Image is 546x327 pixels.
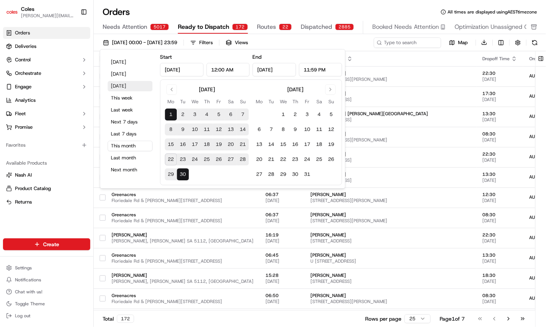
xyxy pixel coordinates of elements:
span: 18:30 [482,272,517,278]
span: [DATE] [482,218,517,224]
button: 26 [213,153,225,165]
span: Booked Needs Attention [372,22,439,31]
button: Last month [107,153,152,163]
span: Floriedale Rd & [PERSON_NAME][STREET_ADDRESS] [112,218,254,224]
button: 23 [177,153,189,165]
span: [STREET_ADDRESS][PERSON_NAME] [310,198,470,204]
button: Orchestrate [3,67,90,79]
span: Greenacres [112,293,254,299]
button: 8 [165,123,177,135]
span: 13:30 [482,111,517,117]
span: [STREET_ADDRESS] [310,278,470,284]
button: 5 [325,109,337,120]
span: Create [43,241,59,248]
span: [PERSON_NAME] [310,171,470,177]
span: Deliveries [15,43,36,50]
span: Coles [21,5,34,13]
input: Time [299,63,342,76]
button: Last week [107,105,152,115]
button: 7 [265,123,277,135]
button: 30 [177,168,189,180]
th: Monday [253,98,265,106]
button: 19 [325,138,337,150]
button: Returns [3,196,90,208]
th: Wednesday [189,98,201,106]
p: Welcome 👋 [7,30,136,42]
span: Engage [15,83,31,90]
span: [STREET_ADDRESS] [310,177,470,183]
button: Settings [3,263,90,273]
button: 15 [277,138,289,150]
span: [PERSON_NAME] [310,151,470,157]
span: Notifications [15,277,41,283]
span: [STREET_ADDRESS][PERSON_NAME] [310,299,470,305]
button: 18 [201,138,213,150]
button: Log out [3,311,90,321]
a: Deliveries [3,40,90,52]
button: 24 [301,153,313,165]
span: 06:37 [266,192,298,198]
span: Orchestrate [15,70,41,77]
th: Thursday [201,98,213,106]
span: 22:30 [482,70,517,76]
button: Next 7 days [107,117,152,127]
th: Friday [301,98,313,106]
span: Greenacres [112,252,254,258]
button: 15 [165,138,177,150]
span: Floriedale Rd & [PERSON_NAME][STREET_ADDRESS] [112,258,254,264]
button: 3 [301,109,313,120]
span: [PERSON_NAME] [310,252,470,258]
button: 28 [265,168,277,180]
button: 1 [165,109,177,120]
span: [DATE] [482,258,517,264]
div: Dropoff Time [482,56,517,62]
span: Orders [15,30,30,36]
button: Refresh [530,37,540,48]
div: 172 [232,24,248,30]
button: 27 [253,168,265,180]
button: This week [107,93,152,103]
img: Coles [6,6,18,18]
a: Product Catalog [6,185,87,192]
div: 2885 [335,24,354,30]
span: Fleet [15,110,26,117]
button: 21 [265,153,277,165]
button: 29 [165,168,177,180]
span: 13:30 [482,171,517,177]
button: This month [107,141,152,151]
button: 24 [189,153,201,165]
button: 1 [277,109,289,120]
span: Floriedale Rd & [PERSON_NAME][STREET_ADDRESS] [112,198,254,204]
button: Map [444,38,473,47]
span: 06:50 [266,293,298,299]
button: 22 [165,153,177,165]
button: Product Catalog [3,183,90,195]
span: 13:30 [482,252,517,258]
button: 5 [213,109,225,120]
span: Analytics [15,97,36,104]
span: [DATE] [266,198,298,204]
span: Needs Attention [103,22,147,31]
span: [DATE] [482,177,517,183]
button: Control [3,54,90,66]
button: 26 [325,153,337,165]
button: 21 [237,138,249,150]
div: Total [103,315,134,323]
button: Go to previous month [166,84,177,95]
button: 8 [277,123,289,135]
div: Available Products [3,157,90,169]
span: Greenacres [112,192,254,198]
button: Notifications [3,275,90,285]
button: 3 [189,109,201,120]
img: Nash [7,7,22,22]
span: Settings [15,265,32,271]
span: [PERSON_NAME] [310,272,470,278]
div: We're available if you need us! [25,79,95,85]
span: [DATE] [482,97,517,103]
span: [PERSON_NAME] [310,212,470,218]
button: [DATE] 00:00 - [DATE] 23:59 [100,37,181,48]
button: 4 [201,109,213,120]
button: 7 [237,109,249,120]
button: [DATE] [107,69,152,79]
span: [DATE] [482,76,517,82]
